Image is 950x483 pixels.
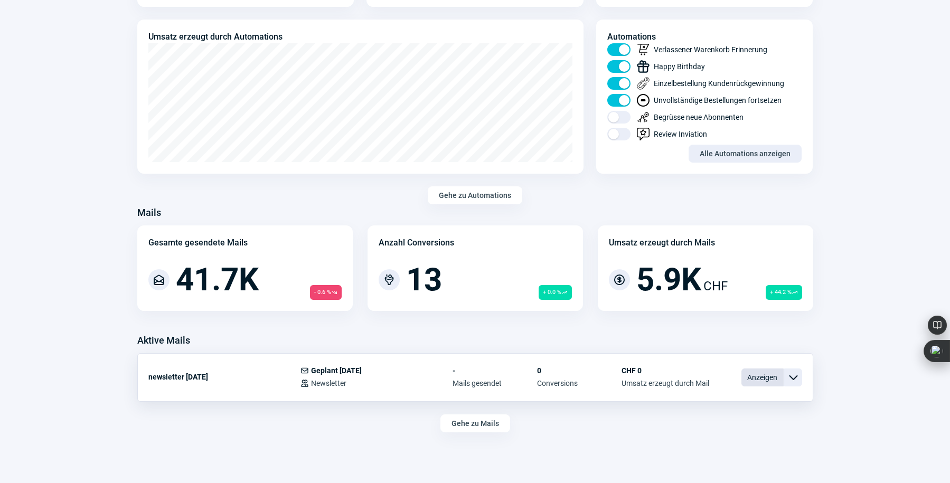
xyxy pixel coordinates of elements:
[440,414,510,432] button: Gehe zu Mails
[700,145,791,162] span: Alle Automations anzeigen
[453,379,537,387] span: Mails gesendet
[622,379,709,387] span: Umsatz erzeugt durch Mail
[406,264,442,296] span: 13
[148,236,248,249] div: Gesamte gesendete Mails
[428,186,522,204] button: Gehe zu Automations
[148,366,300,387] div: newsletter [DATE]
[636,264,701,296] span: 5.9K
[310,285,342,300] span: - 0.6 %
[654,44,767,55] span: Verlassener Warenkorb Erinnerung
[654,61,705,72] span: Happy Birthday
[453,366,537,375] span: -
[609,236,715,249] div: Umsatz erzeugt durch Mails
[176,264,259,296] span: 41.7K
[654,112,744,122] span: Begrüsse neue Abonnenten
[137,204,161,221] h3: Mails
[379,236,454,249] div: Anzahl Conversions
[766,285,802,300] span: + 44.2 %
[654,95,782,106] span: Unvollständige Bestellungen fortsetzen
[622,366,709,375] span: CHF 0
[148,31,283,43] div: Umsatz erzeugt durch Automations
[311,366,362,375] span: Geplant [DATE]
[741,368,784,386] span: Anzeigen
[137,332,190,349] h3: Aktive Mails
[452,415,499,432] span: Gehe zu Mails
[654,78,784,89] span: Einzelbestellung Kundenrückgewinnung
[537,366,622,375] span: 0
[689,145,802,163] button: Alle Automations anzeigen
[311,379,346,387] span: Newsletter
[439,187,511,204] span: Gehe zu Automations
[539,285,572,300] span: + 0.0 %
[703,277,728,296] span: CHF
[537,379,622,387] span: Conversions
[654,129,707,139] span: Review Inviation
[607,31,802,43] div: Automations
